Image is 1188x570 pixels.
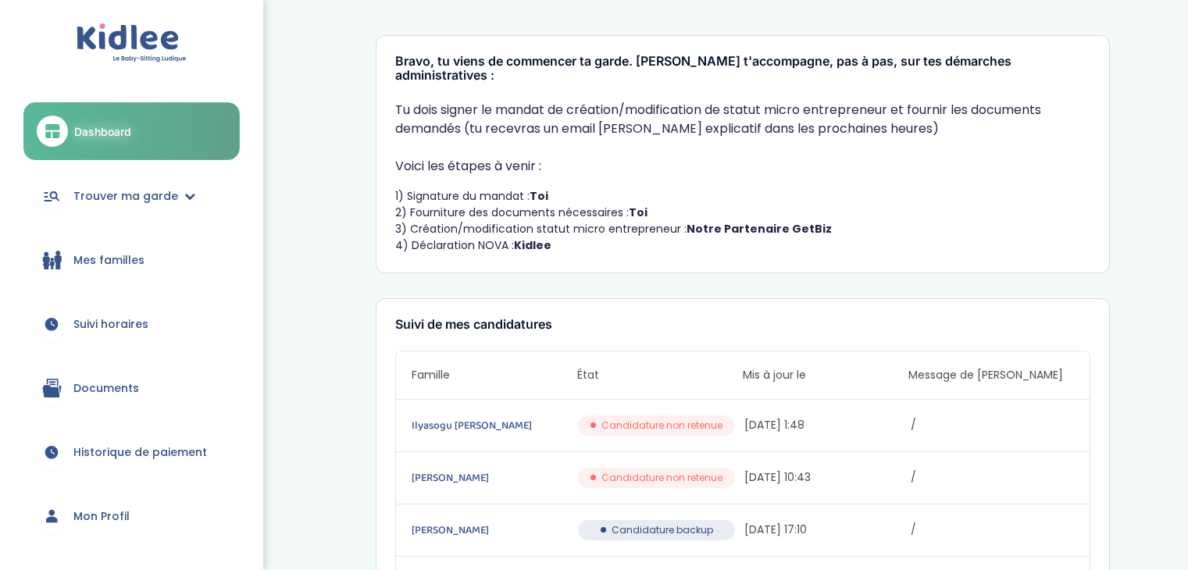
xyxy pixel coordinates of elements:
span: Famille [412,367,577,383]
strong: Kidlee [514,237,551,253]
span: / [911,522,1074,538]
strong: Toi [629,205,648,220]
a: Documents [23,360,240,416]
li: 2) Fourniture des documents nécessaires : [395,205,1090,221]
li: 1) Signature du mandat : [395,188,1090,205]
a: [PERSON_NAME] [412,469,575,486]
h3: Bravo, tu viens de commencer ta garde. [PERSON_NAME] t'accompagne, pas à pas, sur tes démarches a... [395,55,1090,82]
span: Mis à jour le [743,367,908,383]
span: Mon Profil [73,508,130,525]
span: Candidature non retenue [601,419,722,433]
a: Mon Profil [23,488,240,544]
span: Dashboard [74,123,131,140]
a: Suivi horaires [23,296,240,352]
li: 4) Déclaration NOVA : [395,237,1090,254]
span: Candidature non retenue [601,471,722,485]
span: [DATE] 17:10 [744,522,908,538]
strong: Notre Partenaire GetBiz [687,221,832,237]
span: Mes familles [73,252,144,269]
a: Ilyasogu [PERSON_NAME] [412,417,575,434]
span: Suivi horaires [73,316,148,333]
span: / [911,469,1074,486]
span: Message de [PERSON_NAME] [908,367,1074,383]
p: Tu dois signer le mandat de création/modification de statut micro entrepreneur et fournir les doc... [395,101,1090,138]
span: État [577,367,743,383]
h3: Suivi de mes candidatures [395,318,1090,332]
a: Dashboard [23,102,240,160]
a: Trouver ma garde [23,168,240,224]
li: 3) Création/modification statut micro entrepreneur : [395,221,1090,237]
span: Historique de paiement [73,444,207,461]
span: [DATE] 10:43 [744,469,908,486]
span: Trouver ma garde [73,188,178,205]
span: / [911,417,1074,433]
span: Candidature backup [612,523,713,537]
strong: Toi [530,188,548,204]
a: Historique de paiement [23,424,240,480]
span: [DATE] 1:48 [744,417,908,433]
img: logo.svg [77,23,187,63]
a: [PERSON_NAME] [412,522,575,539]
span: Documents [73,380,139,397]
a: Mes familles [23,232,240,288]
p: Voici les étapes à venir : [395,157,1090,176]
